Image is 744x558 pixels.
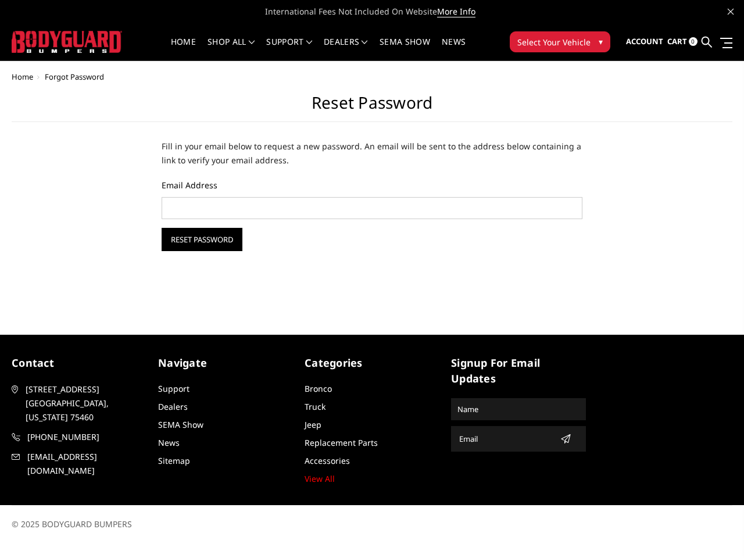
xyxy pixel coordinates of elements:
[626,36,663,46] span: Account
[451,355,586,387] h5: signup for email updates
[266,38,312,60] a: Support
[599,35,603,48] span: ▾
[158,455,190,466] a: Sitemap
[667,36,687,46] span: Cart
[689,37,697,46] span: 0
[667,26,697,58] a: Cart 0
[158,383,189,394] a: Support
[455,430,556,448] input: Email
[510,31,610,52] button: Select Your Vehicle
[12,430,146,444] a: [PHONE_NUMBER]
[171,38,196,60] a: Home
[162,139,582,167] p: Fill in your email below to request a new password. An email will be sent to the address below co...
[305,419,321,430] a: Jeep
[12,93,732,122] h2: Reset Password
[305,383,332,394] a: Bronco
[12,450,146,478] a: [EMAIL_ADDRESS][DOMAIN_NAME]
[324,38,368,60] a: Dealers
[437,6,475,17] a: More Info
[158,355,293,371] h5: Navigate
[442,38,466,60] a: News
[162,179,582,191] label: Email Address
[380,38,430,60] a: SEMA Show
[45,71,104,82] span: Forgot Password
[305,455,350,466] a: Accessories
[12,71,33,82] a: Home
[27,450,146,478] span: [EMAIL_ADDRESS][DOMAIN_NAME]
[305,437,378,448] a: Replacement Parts
[208,38,255,60] a: shop all
[12,355,146,371] h5: contact
[626,26,663,58] a: Account
[305,401,325,412] a: Truck
[12,518,132,530] span: © 2025 BODYGUARD BUMPERS
[517,36,591,48] span: Select Your Vehicle
[305,355,439,371] h5: Categories
[26,382,144,424] span: [STREET_ADDRESS] [GEOGRAPHIC_DATA], [US_STATE] 75460
[453,400,584,419] input: Name
[158,437,180,448] a: News
[27,430,146,444] span: [PHONE_NUMBER]
[12,31,122,52] img: BODYGUARD BUMPERS
[158,401,188,412] a: Dealers
[162,228,242,251] input: Reset Password
[305,473,335,484] a: View All
[158,419,203,430] a: SEMA Show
